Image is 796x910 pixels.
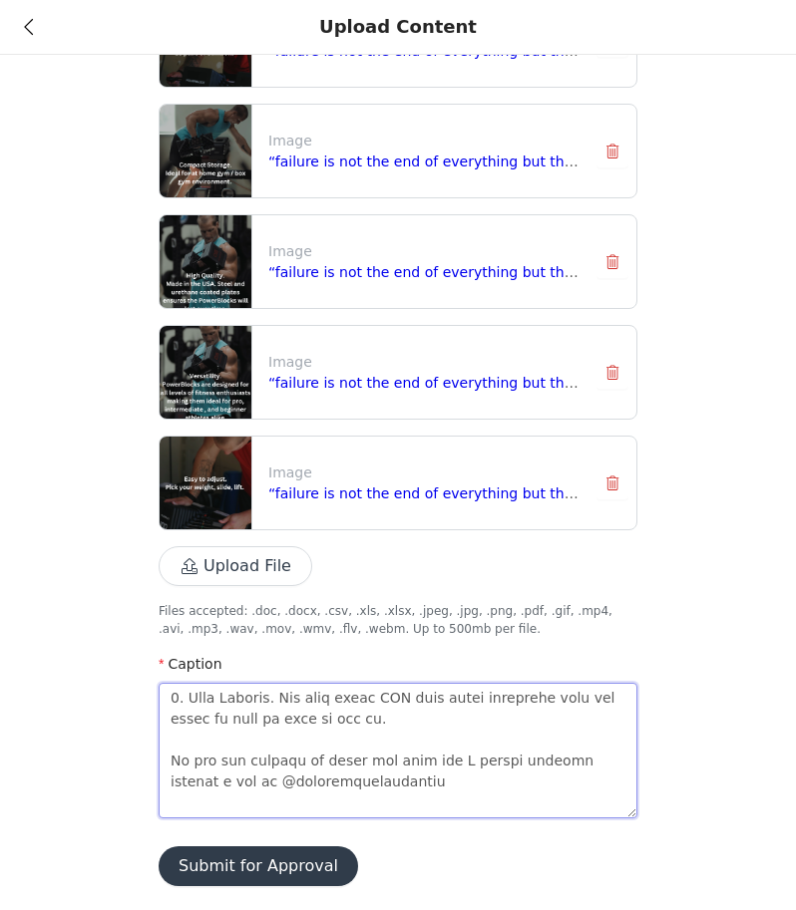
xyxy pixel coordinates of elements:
button: Submit for Approval [159,846,358,886]
img: file [160,105,251,197]
p: Image [268,462,581,483]
img: file [160,215,251,308]
p: Image [268,241,581,262]
p: Files accepted: .doc, .docx, .csv, .xls, .xlsx, .jpeg, .jpg, .png, .pdf, .gif, .mp4, .avi, .mp3, ... [159,602,637,638]
img: file [160,437,251,529]
p: Image [268,131,581,152]
div: Upload Content [319,16,477,38]
button: Upload File [159,546,312,586]
span: Upload File [159,559,312,575]
p: Image [268,352,581,373]
label: Caption [159,656,222,672]
img: file [160,326,251,419]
